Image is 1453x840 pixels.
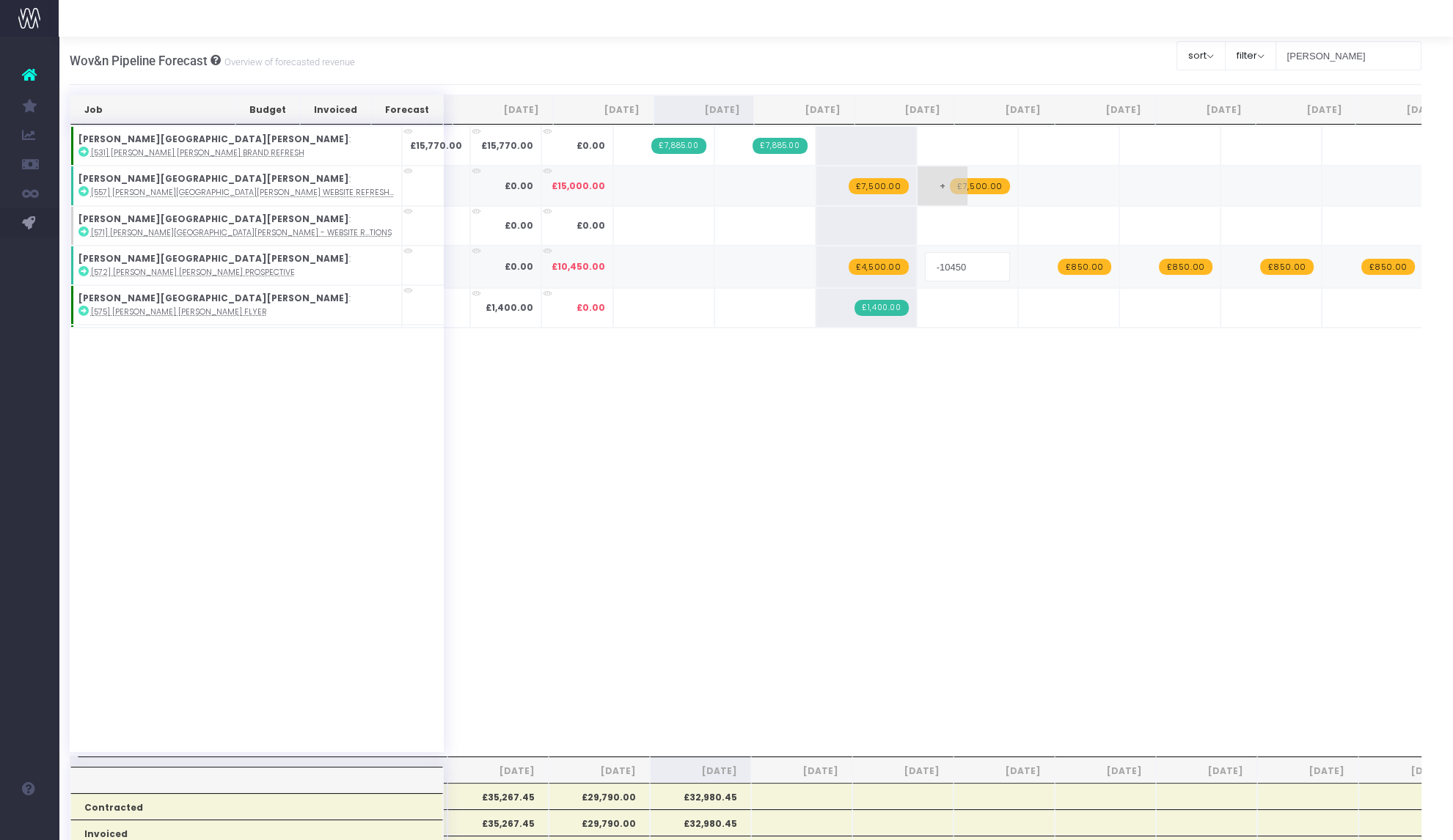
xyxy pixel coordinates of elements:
span: £0.00 [577,219,605,232]
th: Jun 25: activate to sort column ascending [453,95,553,125]
th: £35,267.45 [447,809,549,836]
th: Oct 25: activate to sort column ascending [854,95,955,125]
span: + [918,166,967,205]
small: Overview of forecasted revenue [221,54,355,68]
strong: [PERSON_NAME][GEOGRAPHIC_DATA][PERSON_NAME] [78,292,349,304]
th: Aug 25: activate to sort column ascending [654,95,754,125]
abbr: [572] langham hall prospective [91,267,295,278]
th: Dec 25: activate to sort column ascending [1055,95,1155,125]
span: wayahead Revenue Forecast Item [849,259,908,275]
span: [DATE] [765,765,838,778]
span: [DATE] [1372,765,1446,778]
td: : [70,166,402,205]
th: £32,980.45 [650,783,751,809]
th: £29,790.00 [549,809,650,836]
span: [DATE] [664,765,737,778]
span: Streamtime Invoice: 743 – [531] Langham Hall Brand Refresh [651,138,706,154]
td: : [70,246,402,285]
span: wayahead Revenue Forecast Item [950,178,1009,194]
th: Forecast [371,95,443,125]
strong: £1,400.00 [486,301,533,314]
span: [DATE] [1069,765,1142,778]
th: Jan 26: activate to sort column ascending [1155,95,1256,125]
td: : [70,285,402,325]
span: Streamtime Invoice: 771 – [575] Langham Hall Flyer [854,300,908,316]
button: filter [1225,41,1276,70]
abbr: [557] Langham Hall Website Refresh [91,187,394,198]
button: sort [1176,41,1226,70]
th: £32,980.45 [650,809,751,836]
th: Job: activate to sort column ascending [70,95,235,125]
abbr: [571] Langham Hall - Website rebuild options [91,227,392,238]
strong: £0.00 [505,260,533,273]
td: : [70,126,402,166]
th: £35,267.45 [447,783,549,809]
strong: £15,770.00 [481,139,533,152]
span: wayahead Revenue Forecast Item [1361,259,1414,275]
th: £29,790.00 [549,783,650,809]
span: wayahead Revenue Forecast Item [1159,259,1212,275]
span: [DATE] [461,765,535,778]
strong: [PERSON_NAME][GEOGRAPHIC_DATA][PERSON_NAME] [78,133,349,145]
span: wayahead Revenue Forecast Item [1058,259,1110,275]
th: Nov 25: activate to sort column ascending [954,95,1055,125]
th: Invoiced [300,95,371,125]
th: Feb 26: activate to sort column ascending [1256,95,1356,125]
span: Streamtime Invoice: 747 – [531] Langham Hall Brand Refresh [753,138,807,154]
td: : [70,206,402,246]
strong: £15,770.00 [410,139,462,152]
input: Search... [1276,41,1422,70]
strong: [PERSON_NAME][GEOGRAPHIC_DATA][PERSON_NAME] [78,213,349,225]
span: £10,450.00 [552,260,605,273]
img: images/default_profile_image.png [18,811,40,833]
th: Contracted [70,793,443,819]
span: [DATE] [967,765,1041,778]
span: [DATE] [866,765,940,778]
strong: £0.00 [505,219,533,232]
span: wayahead Revenue Forecast Item [1260,259,1313,275]
span: [DATE] [1170,765,1243,778]
span: £0.00 [577,139,605,152]
th: Jul 25: activate to sort column ascending [553,95,654,125]
strong: [PERSON_NAME][GEOGRAPHIC_DATA][PERSON_NAME] [78,252,349,265]
span: £0.00 [577,301,605,314]
strong: £0.00 [505,180,533,192]
span: [DATE] [563,765,636,778]
abbr: [575] Langham Hall Flyer [91,306,267,317]
th: Sep 25: activate to sort column ascending [754,95,854,125]
strong: [PERSON_NAME][GEOGRAPHIC_DATA][PERSON_NAME] [78,172,349,185]
span: wayahead Revenue Forecast Item [849,178,908,194]
span: [DATE] [1271,765,1344,778]
abbr: [531] Langham Hall Brand Refresh [91,147,304,158]
span: £15,000.00 [552,180,605,193]
span: Wov&n Pipeline Forecast [70,54,208,68]
th: Budget [235,95,300,125]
